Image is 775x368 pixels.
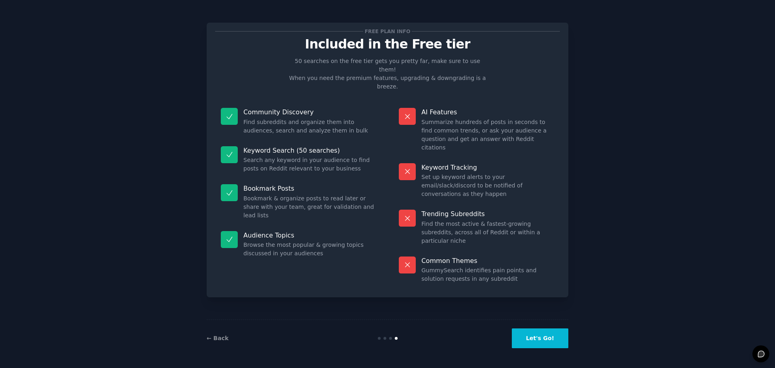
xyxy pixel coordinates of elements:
dd: Bookmark & organize posts to read later or share with your team, great for validation and lead lists [243,194,376,220]
button: Let's Go! [512,328,568,348]
p: Community Discovery [243,108,376,116]
dd: Set up keyword alerts to your email/slack/discord to be notified of conversations as they happen [421,173,554,198]
p: 50 searches on the free tier gets you pretty far, make sure to use them! When you need the premiu... [286,57,489,91]
p: Trending Subreddits [421,210,554,218]
p: AI Features [421,108,554,116]
p: Included in the Free tier [215,37,560,51]
a: ← Back [207,335,228,341]
p: Keyword Tracking [421,163,554,172]
dd: Summarize hundreds of posts in seconds to find common trends, or ask your audience a question and... [421,118,554,152]
dd: Find subreddits and organize them into audiences, search and analyze them in bulk [243,118,376,135]
p: Keyword Search (50 searches) [243,146,376,155]
p: Bookmark Posts [243,184,376,193]
span: Free plan info [363,27,412,36]
p: Common Themes [421,257,554,265]
dd: Browse the most popular & growing topics discussed in your audiences [243,241,376,258]
dd: Find the most active & fastest-growing subreddits, across all of Reddit or within a particular niche [421,220,554,245]
dd: GummySearch identifies pain points and solution requests in any subreddit [421,266,554,283]
p: Audience Topics [243,231,376,240]
dd: Search any keyword in your audience to find posts on Reddit relevant to your business [243,156,376,173]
